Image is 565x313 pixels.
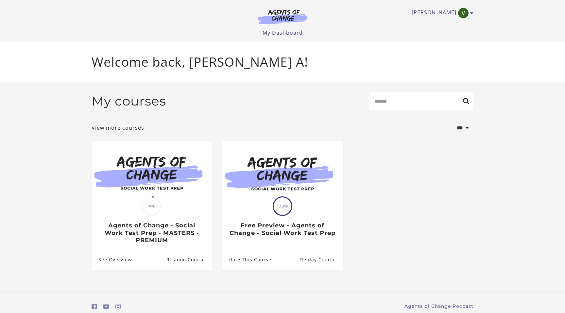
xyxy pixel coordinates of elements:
p: Welcome back, [PERSON_NAME] A! [92,52,473,72]
h3: Agents of Change - Social Work Test Prep - MASTERS - PREMIUM [98,222,205,244]
span: 100% [274,197,291,215]
i: https://www.facebook.com/groups/aswbtestprep (Open in a new window) [92,304,97,310]
h2: My courses [92,93,166,109]
a: Free Preview - Agents of Change - Social Work Test Prep: Rate This Course [222,249,271,270]
i: https://www.instagram.com/agentsofchangeprep/ (Open in a new window) [115,304,121,310]
a: Agents of Change - Social Work Test Prep - MASTERS - PREMIUM: See Overview [92,249,132,270]
a: https://www.youtube.com/c/AgentsofChangeTestPrepbyMeaganMitchell (Open in a new window) [103,302,110,311]
i: https://www.youtube.com/c/AgentsofChangeTestPrepbyMeaganMitchell (Open in a new window) [103,304,110,310]
a: My Dashboard [263,29,303,36]
a: Toggle menu [412,8,470,18]
a: Agents of Change - Social Work Test Prep - MASTERS - PREMIUM: Resume Course [166,249,212,270]
a: Agents of Change Podcast [404,303,473,310]
img: Agents of Change Logo [251,9,314,24]
a: https://www.instagram.com/agentsofchangeprep/ (Open in a new window) [115,302,121,311]
h3: Free Preview - Agents of Change - Social Work Test Prep [229,222,335,237]
span: 4% [143,197,161,215]
a: Free Preview - Agents of Change - Social Work Test Prep: Resume Course [300,249,343,270]
a: View more courses [92,124,144,132]
a: https://www.facebook.com/groups/aswbtestprep (Open in a new window) [92,302,97,311]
